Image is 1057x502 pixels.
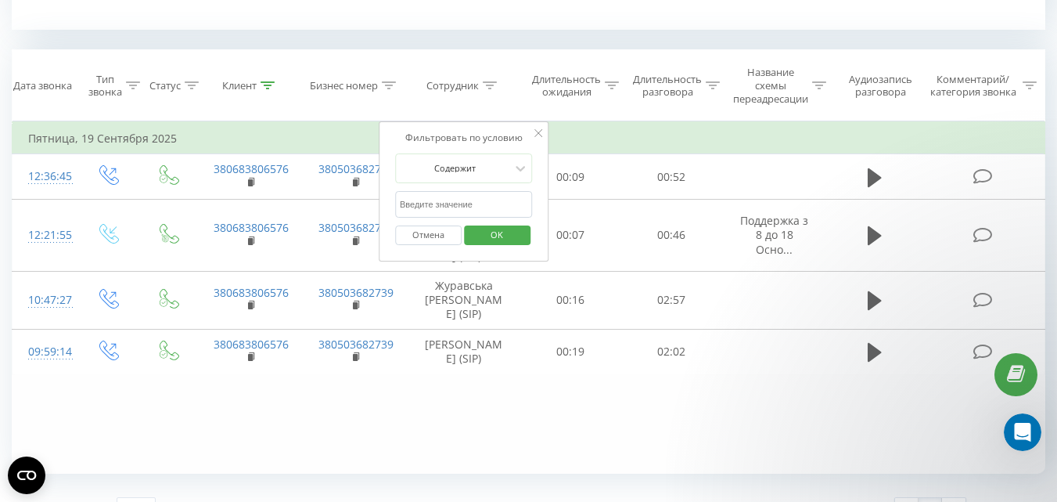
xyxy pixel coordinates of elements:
[621,154,722,200] td: 00:52
[318,220,394,235] a: 380503682739
[214,285,289,300] a: 380683806576
[621,329,722,374] td: 02:02
[426,79,479,92] div: Сотрудник
[1004,414,1041,451] iframe: Intercom live chat
[28,220,61,251] div: 12:21:55
[214,220,289,235] a: 380683806576
[532,73,601,99] div: Длительность ожидания
[841,73,920,99] div: Аудиозапись разговора
[633,73,702,99] div: Длительность разговора
[28,161,61,192] div: 12:36:45
[520,200,621,272] td: 00:07
[621,200,722,272] td: 00:46
[927,73,1019,99] div: Комментарий/категория звонка
[222,79,257,92] div: Клиент
[520,329,621,374] td: 00:19
[13,79,72,92] div: Дата звонка
[733,66,808,106] div: Название схемы переадресации
[310,79,378,92] div: Бизнес номер
[408,329,520,374] td: [PERSON_NAME] (SIP)
[28,337,61,367] div: 09:59:14
[214,337,289,352] a: 380683806576
[520,154,621,200] td: 00:09
[395,191,533,218] input: Введите значение
[8,457,45,494] button: Open CMP widget
[621,271,722,329] td: 02:57
[318,285,394,300] a: 380503682739
[408,271,520,329] td: Журавська [PERSON_NAME] (SIP)
[520,271,621,329] td: 00:16
[475,222,519,247] span: OK
[464,226,530,245] button: OK
[318,161,394,176] a: 380503682739
[214,161,289,176] a: 380683806576
[13,123,1045,154] td: Пятница, 19 Сентября 2025
[28,285,61,316] div: 10:47:27
[318,337,394,352] a: 380503682739
[395,226,462,245] button: Отмена
[88,73,122,99] div: Тип звонка
[149,79,181,92] div: Статус
[395,130,533,146] div: Фильтровать по условию
[740,213,808,256] span: Поддержка з 8 до 18 Осно...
